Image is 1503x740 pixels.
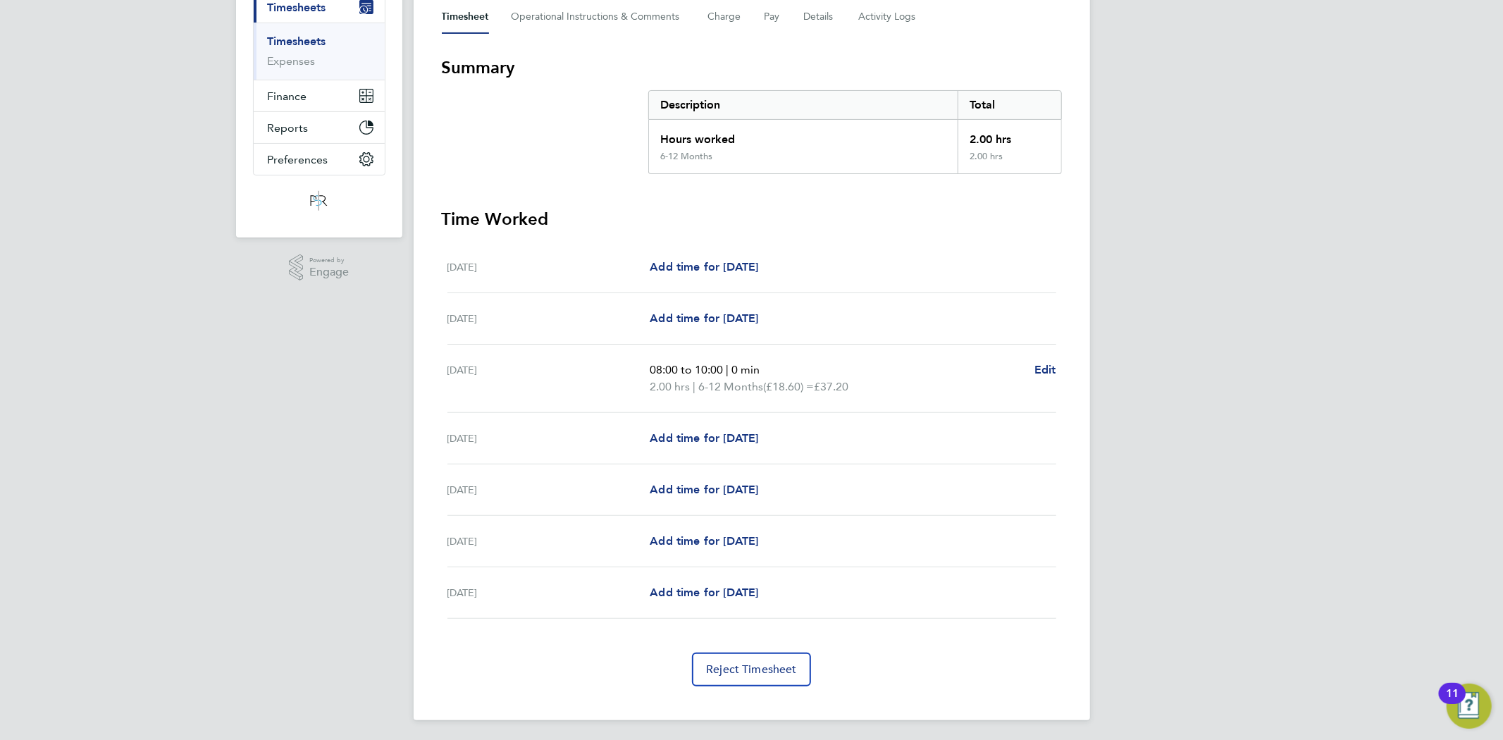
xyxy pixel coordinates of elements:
[706,662,797,677] span: Reject Timesheet
[268,35,326,48] a: Timesheets
[447,481,650,498] div: [DATE]
[1447,684,1492,729] button: Open Resource Center, 11 new notifications
[254,23,385,80] div: Timesheets
[289,254,349,281] a: Powered byEngage
[268,1,326,14] span: Timesheets
[268,90,307,103] span: Finance
[447,259,650,276] div: [DATE]
[693,380,695,393] span: |
[698,378,763,395] span: 6-12 Months
[692,653,811,686] button: Reject Timesheet
[442,56,1062,79] h3: Summary
[649,91,958,119] div: Description
[650,534,758,548] span: Add time for [DATE]
[649,120,958,151] div: Hours worked
[726,363,729,376] span: |
[268,153,328,166] span: Preferences
[442,208,1062,230] h3: Time Worked
[268,121,309,135] span: Reports
[447,533,650,550] div: [DATE]
[254,80,385,111] button: Finance
[650,260,758,273] span: Add time for [DATE]
[254,112,385,143] button: Reports
[650,430,758,447] a: Add time for [DATE]
[660,151,712,162] div: 6-12 Months
[650,431,758,445] span: Add time for [DATE]
[763,380,814,393] span: (£18.60) =
[958,120,1060,151] div: 2.00 hrs
[268,54,316,68] a: Expenses
[1034,362,1056,378] a: Edit
[1034,363,1056,376] span: Edit
[650,259,758,276] a: Add time for [DATE]
[253,190,385,212] a: Go to home page
[309,266,349,278] span: Engage
[1446,693,1459,712] div: 11
[731,363,760,376] span: 0 min
[650,312,758,325] span: Add time for [DATE]
[650,586,758,599] span: Add time for [DATE]
[958,151,1060,173] div: 2.00 hrs
[309,254,349,266] span: Powered by
[254,144,385,175] button: Preferences
[958,91,1060,119] div: Total
[650,533,758,550] a: Add time for [DATE]
[442,56,1062,686] section: Timesheet
[447,310,650,327] div: [DATE]
[814,380,848,393] span: £37.20
[650,481,758,498] a: Add time for [DATE]
[306,190,331,212] img: psrsolutions-logo-retina.png
[447,362,650,395] div: [DATE]
[650,584,758,601] a: Add time for [DATE]
[447,430,650,447] div: [DATE]
[650,380,690,393] span: 2.00 hrs
[447,584,650,601] div: [DATE]
[650,310,758,327] a: Add time for [DATE]
[650,363,723,376] span: 08:00 to 10:00
[650,483,758,496] span: Add time for [DATE]
[648,90,1062,174] div: Summary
